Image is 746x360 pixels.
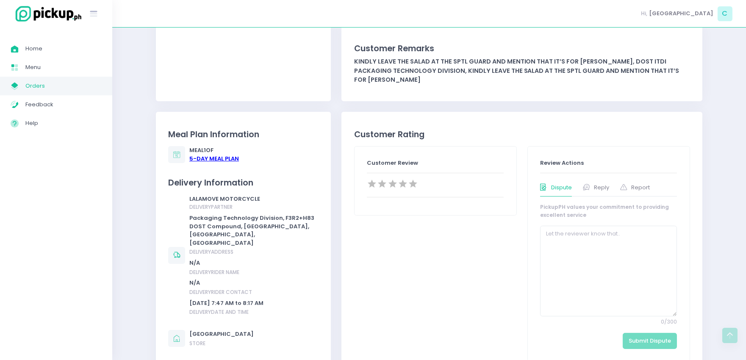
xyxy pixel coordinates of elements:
[594,183,609,192] span: Reply
[540,203,677,219] div: PickupPH values your commitment to providing excellent service
[189,248,233,255] span: delivery address
[354,42,690,55] div: Customer Remarks
[11,5,83,23] img: logo
[631,183,650,192] span: Report
[354,57,690,84] div: Kindly leave the salad at the SPTL guard and mention that it’s for [PERSON_NAME], DOST ITDI Packa...
[189,269,239,276] span: delivery rider name
[354,128,690,141] div: Customer Rating
[551,183,572,192] span: Dispute
[189,146,239,163] div: Meal 1 of
[189,195,316,211] div: LALAMOVE MOTORCYCLE
[168,177,319,189] div: Delivery Information
[189,203,233,210] span: delivery partner
[189,214,316,247] div: Packaging Technology Division, F3R2+H83 DOST Compound, [GEOGRAPHIC_DATA], [GEOGRAPHIC_DATA], [GEO...
[25,99,102,110] span: Feedback
[189,259,316,267] div: N/A
[641,9,648,18] span: Hi,
[25,62,102,73] span: Menu
[25,43,102,54] span: Home
[540,318,677,326] span: 0 / 300
[189,288,252,296] span: delivery rider contact
[189,340,205,347] span: store
[189,279,316,287] div: N/A
[25,80,102,91] span: Orders
[189,155,239,163] div: 5 -Day Meal Plan
[168,128,319,141] div: Meal Plan Information
[25,118,102,129] span: Help
[189,330,254,338] div: [GEOGRAPHIC_DATA]
[189,299,316,307] div: [DATE] 7:47 AM to 8:17 AM
[540,159,584,167] span: Review Actions
[718,6,732,21] span: C
[623,333,677,349] button: Submit Dispute
[649,9,713,18] span: [GEOGRAPHIC_DATA]
[189,308,249,316] span: Delivery date and time
[367,159,418,167] span: Customer Review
